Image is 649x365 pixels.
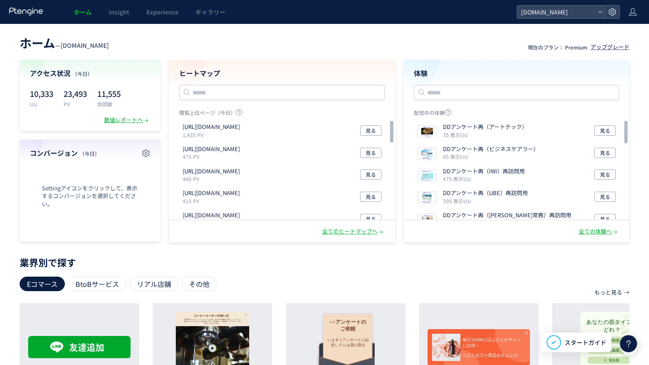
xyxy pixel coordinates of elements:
span: （今日） [72,70,93,77]
div: BtoBサービス [68,277,126,291]
span: 見る [600,126,610,136]
p: https://www.dnp.co.jp [183,123,240,131]
span: Settingアイコンをクリックして、表示するコンバージョンを選択してください。 [30,184,150,208]
p: 閲覧上位ページ（今日） [179,109,385,120]
div: Eコマース [20,277,65,291]
button: 見る [594,126,616,136]
span: 見る [600,192,610,202]
span: 見る [600,169,610,180]
h4: アクセス状況 [30,68,150,78]
div: 全てのヒートマップへ [322,228,385,236]
p: 訪問数 [97,100,121,108]
img: 73567a2e9a7597d4a565476ffaef72c61754275329029.png [418,214,437,226]
span: 見る [366,192,376,202]
p: https://www.dnp.co.jp/news [183,211,240,219]
button: 見る [594,192,616,202]
span: [DOMAIN_NAME] [518,6,594,18]
div: 全ての体験へ [579,228,619,236]
p: DDアンケート再（千葉常務）再訪問用 [443,211,571,219]
span: スタートガイド [565,338,606,347]
p: DDアンケート再（ビジネスケアラー） [443,145,539,153]
button: 見る [360,148,381,158]
p: 446 PV [183,175,243,182]
img: 45fd70e46aed2469ae745a4d5055ed401759205664286.png [418,148,437,160]
span: Insight [109,8,129,16]
img: 97776ebdc5f45801c0b5d3eff741726f1757557750908.png [418,169,437,181]
p: https://www.dnp.co.jp/media/detail/20176901_1563.html [183,189,240,197]
button: 見る [360,214,381,224]
i: 395 表示UU [443,197,471,204]
span: [DOMAIN_NAME] [61,41,109,50]
p: UU [30,100,53,108]
div: 数値レポートへ [104,116,150,124]
p: DDアンケート再（アートテック） [443,123,527,131]
p: 現在のプラン： Premium [528,44,587,51]
h4: 体験 [414,68,620,78]
p: → [624,285,629,300]
p: PV [64,100,87,108]
p: 業界別で探す [20,260,629,265]
p: もっと見る [594,285,622,300]
span: Experience [146,8,178,16]
span: 見る [366,126,376,136]
img: 09e31baeb91a02d632eabfa0db41a5751759205435882.png [418,126,437,137]
p: 415 PV [183,197,243,204]
span: ホーム [20,34,55,51]
div: アップグレード [591,43,629,51]
p: https://www.dnp.co.jp/brand/expo2025/activity [183,167,240,175]
div: その他 [182,277,217,291]
p: DDアンケート再（IWI）再訪問用 [443,167,525,175]
button: 見る [360,169,381,180]
div: — [20,34,109,51]
i: 475 表示UU [443,175,471,182]
p: 配信中の体験 [414,109,620,120]
span: 見る [366,214,376,224]
span: ホーム [74,8,92,16]
i: 1,486 表示UU [443,219,475,227]
span: 見る [366,148,376,158]
i: 35 表示UU [443,131,468,138]
img: 0652689b623867287b22b6f76168e1921757557466359.png [418,192,437,204]
button: 見る [594,148,616,158]
button: 見る [594,169,616,180]
span: （今日） [79,150,100,157]
span: ギャラリー [195,8,225,16]
span: 見る [600,214,610,224]
button: 見る [360,192,381,202]
p: DDアンケート再（UBE）再訪問用 [443,189,528,197]
p: https://www.dnp.co.jp/corporate/overview [183,145,240,153]
i: 65 表示UU [443,153,468,160]
h4: ヒートマップ [179,68,385,78]
p: 403 PV [183,219,243,227]
p: 11,555 [97,87,121,100]
p: 475 PV [183,153,243,160]
p: 10,333 [30,87,53,100]
button: 見る [594,214,616,224]
button: 見る [360,126,381,136]
p: 1,435 PV [183,131,243,138]
div: リアル店舗 [130,277,178,291]
h4: コンバージョン [30,148,150,158]
p: 23,493 [64,87,87,100]
span: 見る [600,148,610,158]
span: 見る [366,169,376,180]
